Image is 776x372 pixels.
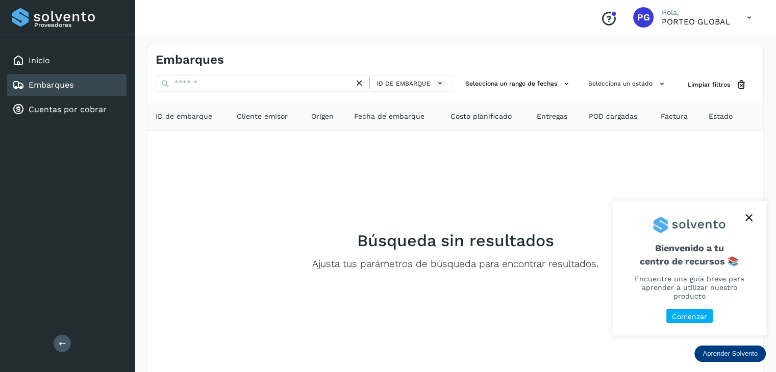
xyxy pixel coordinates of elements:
button: ID de embarque [373,76,448,91]
button: Selecciona un rango de fechas [461,75,576,92]
p: Aprender Solvento [703,350,758,358]
button: close, [741,210,757,225]
p: Hola, [662,8,731,17]
button: Comenzar [666,309,713,324]
a: Embarques [29,80,73,90]
p: centro de recursos 📚 [625,256,754,267]
span: Origen [311,111,334,122]
span: ID de embarque [377,79,431,88]
span: Fecha de embarque [354,111,424,122]
p: Ajusta tus parámetros de búsqueda para encontrar resultados. [312,258,598,270]
div: Inicio [7,49,127,72]
p: Proveedores [34,21,122,29]
span: Cliente emisor [237,111,288,122]
span: Bienvenido a tu [625,243,754,267]
div: Cuentas por cobrar [7,98,127,121]
span: Limpiar filtros [688,80,730,89]
span: Costo planificado [450,111,512,122]
div: Aprender Solvento [694,346,766,362]
p: PORTEO GLOBAL [662,17,731,26]
span: Entregas [537,111,567,122]
button: Selecciona un estado [584,75,671,92]
button: Limpiar filtros [680,75,755,94]
span: Estado [709,111,733,122]
span: POD cargadas [589,111,637,122]
div: Aprender Solvento [613,201,766,335]
a: Cuentas por cobrar [29,104,107,114]
p: Encuentre una guía breve para aprender a utilizar nuestro producto [625,275,754,300]
p: Comenzar [672,312,707,321]
span: Factura [661,111,688,122]
div: Embarques [7,74,127,96]
h4: Embarques [156,52,224,67]
span: ID de embarque [156,111,212,122]
h2: Búsqueda sin resultados [357,231,554,250]
a: Inicio [29,56,50,65]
